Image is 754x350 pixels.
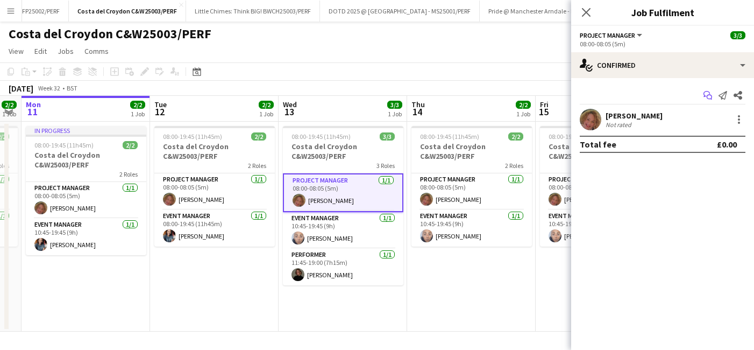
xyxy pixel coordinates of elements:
app-card-role: Project Manager1/108:00-08:05 (5m)[PERSON_NAME] [283,173,403,212]
span: 13 [281,106,297,118]
h3: Job Fulfilment [571,5,754,19]
span: 2 Roles [248,162,266,170]
span: View [9,46,24,56]
span: 3/3 [380,132,395,141]
span: 2/2 [123,141,138,149]
span: Jobs [58,46,74,56]
span: 12 [153,106,167,118]
div: 1 Job [388,110,402,118]
app-job-card: 08:00-19:45 (11h45m)3/3Costa del Croydon C&W25003/PERF3 RolesProject Manager1/108:00-08:05 (5m)[P... [283,126,403,285]
span: 08:00-19:45 (11h45m) [291,132,351,141]
div: 1 Job [2,110,16,118]
div: [PERSON_NAME] [606,111,663,121]
button: DOTD 2025 @ [GEOGRAPHIC_DATA] - MS25001/PERF [320,1,480,22]
span: Project Manager [580,31,635,39]
span: Thu [411,100,425,109]
div: Not rated [606,121,634,129]
app-job-card: In progress08:00-19:45 (11h45m)2/2Costa del Croydon C&W25003/PERF2 RolesProject Manager1/108:00-0... [26,126,146,255]
span: 2/2 [259,101,274,109]
span: Fri [540,100,549,109]
app-card-role: Project Manager1/108:00-08:05 (5m)[PERSON_NAME] [411,173,532,210]
app-card-role: Performer1/111:45-19:00 (7h15m)[PERSON_NAME] [283,249,403,285]
h3: Costa del Croydon C&W25003/PERF [540,142,660,161]
div: 1 Job [259,110,273,118]
span: Tue [154,100,167,109]
app-card-role: Event Manager1/110:45-19:45 (9h)[PERSON_NAME] [283,212,403,249]
span: 08:00-19:45 (11h45m) [549,132,608,141]
app-card-role: Event Manager1/110:45-19:45 (9h)[PERSON_NAME] [411,210,532,247]
span: Comms [84,46,109,56]
span: 11 [24,106,41,118]
span: 2 Roles [505,162,523,170]
span: 08:00-19:45 (11h45m) [420,132,479,141]
app-card-role: Event Manager1/110:45-19:45 (9h)[PERSON_NAME] [540,210,660,247]
div: [DATE] [9,83,33,94]
a: View [4,44,28,58]
span: Edit [34,46,47,56]
div: In progress [26,126,146,135]
span: 08:00-19:45 (11h45m) [34,141,94,149]
div: 1 Job [516,110,530,118]
app-job-card: 08:00-19:45 (11h45m)2/2Costa del Croydon C&W25003/PERF2 RolesProject Manager1/108:00-08:05 (5m)[P... [540,126,660,247]
span: Wed [283,100,297,109]
button: Pride @ Manchester Arndale - MAN25004 [480,1,609,22]
app-card-role: Event Manager1/108:00-19:45 (11h45m)[PERSON_NAME] [154,210,275,247]
app-card-role: Project Manager1/108:00-08:05 (5m)[PERSON_NAME] [154,173,275,210]
h1: Costa del Croydon C&W25003/PERF [9,26,211,42]
a: Edit [30,44,51,58]
div: 08:00-08:05 (5m) [580,40,745,48]
div: BST [67,84,77,92]
div: Confirmed [571,52,754,78]
h3: Costa del Croydon C&W25003/PERF [154,142,275,161]
h3: Costa del Croydon C&W25003/PERF [283,142,403,161]
span: 2/2 [508,132,523,141]
app-job-card: 08:00-19:45 (11h45m)2/2Costa del Croydon C&W25003/PERF2 RolesProject Manager1/108:00-08:05 (5m)[P... [154,126,275,247]
span: 14 [410,106,425,118]
a: Comms [80,44,113,58]
app-job-card: 08:00-19:45 (11h45m)2/2Costa del Croydon C&W25003/PERF2 RolesProject Manager1/108:00-08:05 (5m)[P... [411,126,532,247]
app-card-role: Event Manager1/110:45-19:45 (9h)[PERSON_NAME] [26,219,146,255]
span: 2/2 [516,101,531,109]
button: Costa del Croydon C&W25003/PERF [69,1,186,22]
span: 2/2 [2,101,17,109]
span: 15 [538,106,549,118]
button: Project Manager [580,31,644,39]
span: Mon [26,100,41,109]
span: Week 32 [35,84,62,92]
span: 2/2 [130,101,145,109]
app-card-role: Project Manager1/108:00-08:05 (5m)[PERSON_NAME] [540,173,660,210]
a: Jobs [53,44,78,58]
span: 08:00-19:45 (11h45m) [163,132,222,141]
span: 2 Roles [119,170,138,178]
span: 3/3 [730,31,745,39]
span: 2/2 [251,132,266,141]
button: Little Chimes: Think BIG! BWCH25003/PERF [186,1,320,22]
h3: Costa del Croydon C&W25003/PERF [411,142,532,161]
app-card-role: Project Manager1/108:00-08:05 (5m)[PERSON_NAME] [26,182,146,219]
div: Total fee [580,139,616,150]
h3: Costa del Croydon C&W25003/PERF [26,150,146,170]
div: 1 Job [131,110,145,118]
span: 3/3 [387,101,402,109]
div: £0.00 [717,139,737,150]
span: 3 Roles [376,162,395,170]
